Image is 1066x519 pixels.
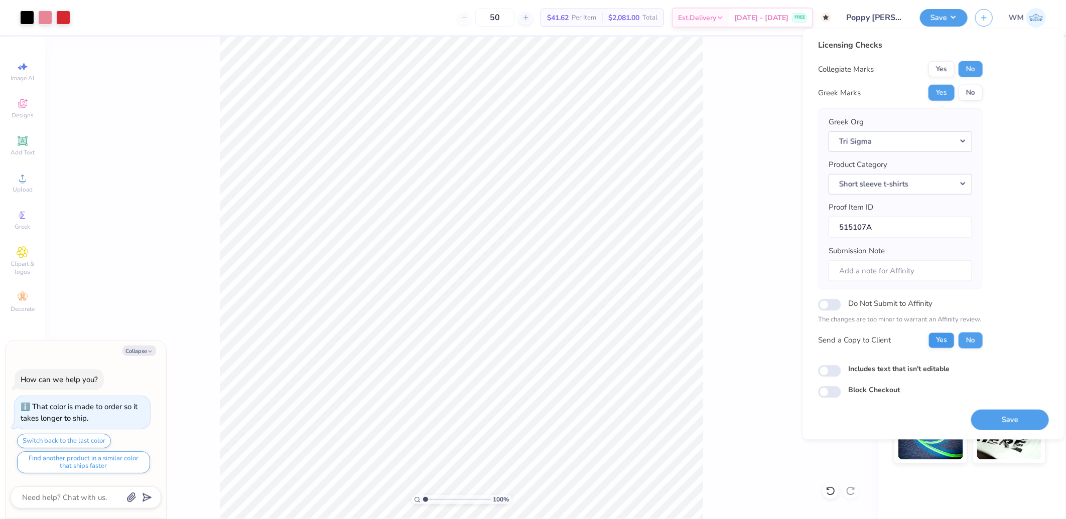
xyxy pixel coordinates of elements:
[959,61,983,77] button: No
[971,409,1049,430] button: Save
[642,13,657,23] span: Total
[829,159,887,170] label: Product Category
[818,87,861,99] div: Greek Marks
[17,434,111,448] button: Switch back to the last color
[848,363,950,374] label: Includes text that isn't editable
[15,223,31,231] span: Greek
[920,9,968,27] button: Save
[818,315,983,325] p: The changes are too minor to warrant an Affinity review.
[21,402,138,423] div: That color is made to order so it takes longer to ship.
[928,85,955,101] button: Yes
[829,131,972,151] button: Tri Sigma
[959,85,983,101] button: No
[818,64,874,75] div: Collegiate Marks
[734,13,788,23] span: [DATE] - [DATE]
[493,495,509,504] span: 100 %
[959,332,983,348] button: No
[11,305,35,313] span: Decorate
[21,375,98,385] div: How can we help you?
[794,14,805,21] span: FREE
[829,202,873,213] label: Proof Item ID
[829,116,864,128] label: Greek Org
[475,9,514,27] input: – –
[928,61,955,77] button: Yes
[1009,8,1046,28] a: WM
[122,345,156,356] button: Collapse
[818,334,891,346] div: Send a Copy to Client
[12,111,34,119] span: Designs
[13,186,33,194] span: Upload
[848,297,932,310] label: Do Not Submit to Affinity
[829,260,972,281] input: Add a note for Affinity
[11,74,35,82] span: Image AI
[17,451,150,473] button: Find another product in a similar color that ships faster
[547,13,569,23] span: $41.62
[818,39,983,51] div: Licensing Checks
[829,174,972,194] button: Short sleeve t-shirts
[1026,8,1046,28] img: Wilfredo Manabat
[572,13,596,23] span: Per Item
[928,332,955,348] button: Yes
[839,8,912,28] input: Untitled Design
[608,13,639,23] span: $2,081.00
[5,260,40,276] span: Clipart & logos
[11,148,35,156] span: Add Text
[1009,12,1024,24] span: WM
[848,385,900,395] label: Block Checkout
[678,13,716,23] span: Est. Delivery
[829,245,885,257] label: Submission Note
